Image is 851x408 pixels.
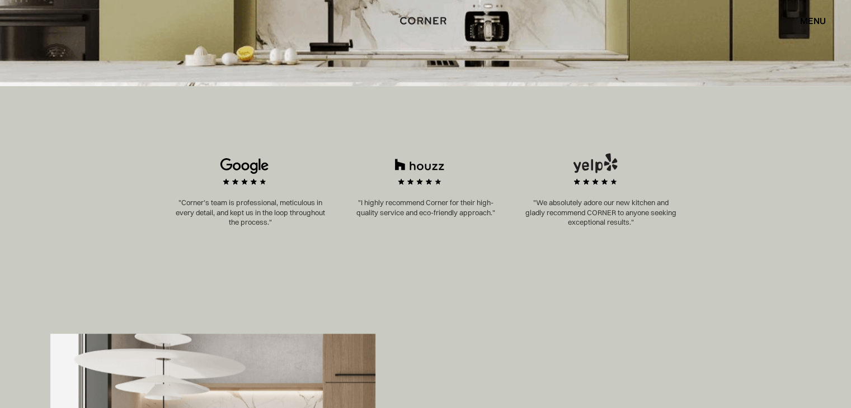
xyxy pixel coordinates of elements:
a: home [395,13,457,28]
p: "I highly recommend Corner for their high-quality service and eco-friendly approach." [349,198,502,217]
p: "Corner’s team is professional, meticulous in every detail, and kept us in the loop throughout th... [174,198,327,227]
div: menu [789,11,826,30]
p: "We absolutely adore our new kitchen and gladly recommend CORNER to anyone seeking exceptional re... [524,198,677,227]
div: menu [800,16,826,25]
